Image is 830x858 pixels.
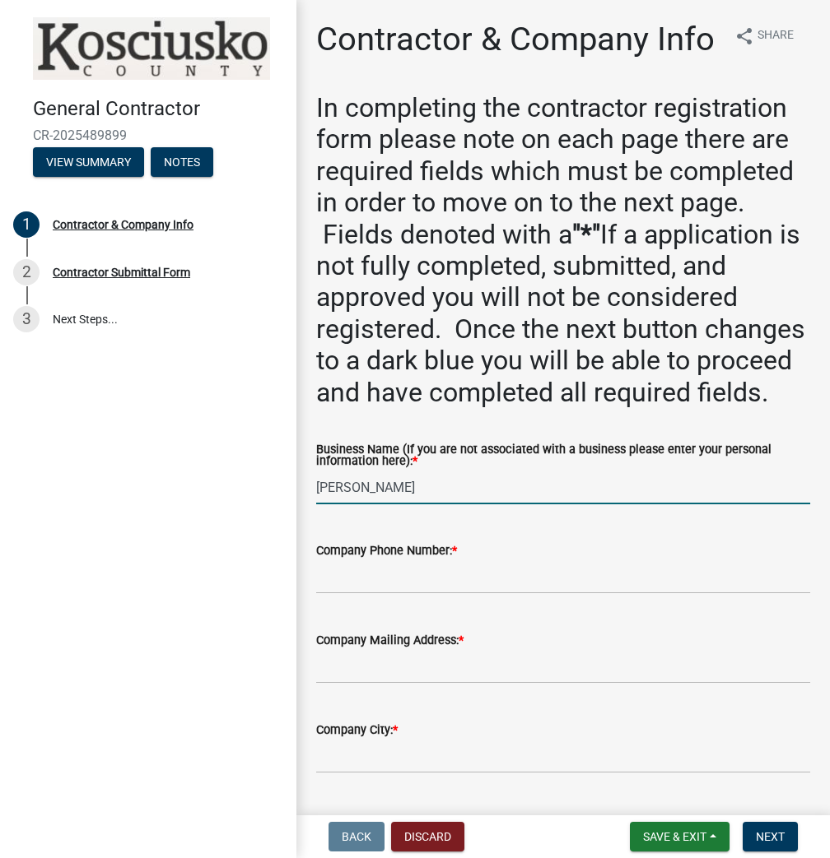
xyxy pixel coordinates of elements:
h2: In completing the contractor registration form please note on each page there are required fields... [316,92,810,408]
span: Next [756,830,785,843]
div: Contractor & Company Info [53,219,194,230]
i: share [734,26,754,46]
h1: Contractor & Company Info [316,20,715,59]
button: Save & Exit [630,822,730,851]
img: Kosciusko County, Indiana [33,17,270,80]
label: Company City: [316,725,398,736]
div: Contractor Submittal Form [53,267,190,278]
span: CR-2025489899 [33,128,263,143]
div: 2 [13,259,40,285]
label: Company Mailing Address: [316,635,464,647]
label: Company Phone Number: [316,545,457,557]
span: Share [758,26,794,46]
button: Discard [391,822,464,851]
label: Business Name (If you are not associated with a business please enter your personal information h... [316,444,810,468]
h4: General Contractor [33,97,283,121]
wm-modal-confirm: Summary [33,156,144,169]
span: Save & Exit [643,830,706,843]
wm-modal-confirm: Notes [151,156,213,169]
button: shareShare [721,20,807,52]
button: Next [743,822,798,851]
div: 1 [13,211,40,238]
span: Back [342,830,371,843]
div: 3 [13,306,40,332]
button: Notes [151,147,213,177]
button: Back [329,822,385,851]
button: View Summary [33,147,144,177]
